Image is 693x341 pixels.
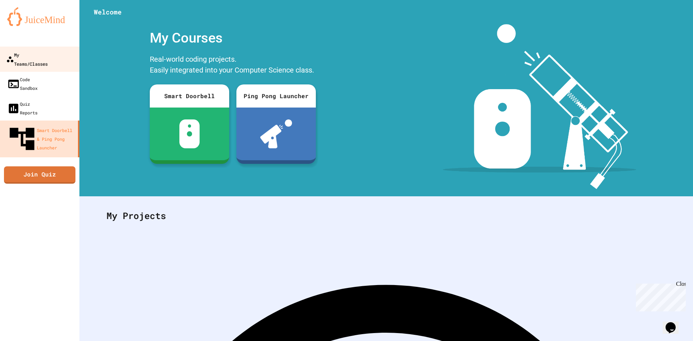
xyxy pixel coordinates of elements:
[146,24,319,52] div: My Courses
[4,166,75,184] a: Join Quiz
[260,119,292,148] img: ppl-with-ball.png
[7,75,38,92] div: Code Sandbox
[6,50,48,68] div: My Teams/Classes
[633,281,686,311] iframe: chat widget
[7,7,72,26] img: logo-orange.svg
[7,124,75,154] div: Smart Doorbell & Ping Pong Launcher
[146,52,319,79] div: Real-world coding projects. Easily integrated into your Computer Science class.
[99,202,673,230] div: My Projects
[663,312,686,334] iframe: chat widget
[443,24,636,189] img: banner-image-my-projects.png
[179,119,200,148] img: sdb-white.svg
[3,3,50,46] div: Chat with us now!Close
[7,100,38,117] div: Quiz Reports
[150,84,229,108] div: Smart Doorbell
[236,84,316,108] div: Ping Pong Launcher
